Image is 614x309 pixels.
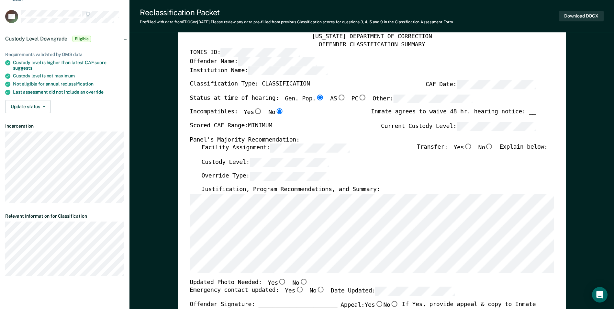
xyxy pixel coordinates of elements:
input: TOMIS ID: [220,49,300,57]
input: Override Type: [250,172,329,181]
div: [US_STATE] DEPARTMENT OF CORRECTION [190,33,554,41]
span: suggests [13,65,32,71]
input: No [275,109,284,114]
label: Classification Type: CLASSIFICATION [190,80,310,89]
input: Yes [464,144,472,150]
div: Reclassification Packet [140,8,453,17]
input: No [299,279,307,284]
div: Last assessment did not include an [13,89,124,95]
input: Offender Name: [238,57,317,66]
label: CAF Date: [426,80,536,89]
div: Prefilled with data from TDOC on [DATE] . Please review any data pre-filled from previous Classif... [140,20,453,24]
input: Yes [278,279,286,284]
span: maximum [54,73,75,78]
label: Facility Assignment: [201,144,349,153]
input: CAF Date: [456,80,536,89]
label: TOMIS ID: [190,49,300,57]
label: Scored CAF Range: MINIMUM [190,122,272,131]
input: Yes [375,301,383,307]
label: Date Updated: [331,287,455,296]
label: Justification, Program Recommendations, and Summary: [201,186,380,194]
label: Institution Name: [190,66,327,75]
div: Inmate agrees to waive 48 hr. hearing notice: __ [371,109,536,122]
div: Open Intercom Messenger [592,287,608,303]
label: Yes [285,287,304,296]
input: Gen. Pop. [316,95,324,100]
input: No [485,144,494,150]
button: Download DOCX [559,11,604,21]
div: OFFENDER CLASSIFICATION SUMMARY [190,41,554,49]
label: PC [351,95,366,103]
label: AS [330,95,345,103]
dt: Relevant Information for Classification [5,213,124,219]
label: No [268,109,284,117]
label: Gen. Pop. [285,95,324,103]
div: Incompatibles: [190,109,284,122]
label: Offender Name: [190,57,317,66]
span: Eligible [73,36,91,42]
label: No [309,287,325,296]
input: Current Custody Level: [456,122,536,131]
div: Updated Photo Needed: [190,279,308,287]
input: Other: [393,95,473,103]
label: Override Type: [201,172,329,181]
label: Yes [453,144,472,153]
div: Requirements validated by OMS data [5,52,124,57]
input: No [390,301,398,307]
label: No [478,144,493,153]
input: AS [337,95,345,100]
label: Custody Level: [201,158,329,167]
div: Panel's Majority Recommendation: [190,136,536,144]
input: PC [358,95,367,100]
span: override [86,89,104,95]
dt: Incarceration [5,123,124,129]
button: Update status [5,100,51,113]
div: Custody level is not [13,73,124,79]
div: Not eligible for annual [13,81,124,87]
input: Facility Assignment: [270,144,349,153]
input: No [316,287,325,293]
div: Transfer: Explain below: [417,144,548,158]
label: No [292,279,307,287]
input: Custody Level: [250,158,329,167]
label: Other: [373,95,473,103]
div: Custody level is higher than latest CAF score [13,60,124,71]
span: Custody Level Downgrade [5,36,67,42]
div: Emergency contact updated: [190,287,455,301]
input: Institution Name: [248,66,327,75]
input: Yes [295,287,304,293]
input: Date Updated: [375,287,455,296]
label: Yes [268,279,286,287]
label: Current Custody Level: [381,122,536,131]
span: reclassification [61,81,94,86]
label: Yes [244,109,262,117]
input: Yes [254,109,262,114]
div: Status at time of hearing: [190,95,473,109]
